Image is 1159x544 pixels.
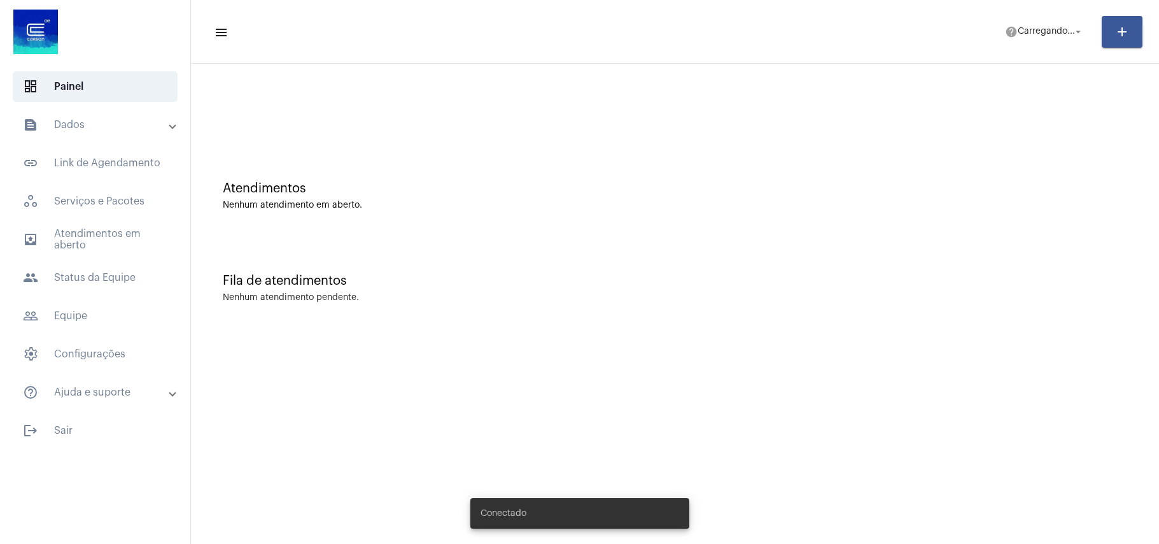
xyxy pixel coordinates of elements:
[1018,27,1075,36] span: Carregando...
[13,186,178,217] span: Serviços e Pacotes
[223,182,1127,196] div: Atendimentos
[214,25,227,40] mat-icon: sidenav icon
[13,301,178,331] span: Equipe
[13,262,178,293] span: Status da Equipe
[23,194,38,209] span: sidenav icon
[23,117,170,132] mat-panel-title: Dados
[481,507,526,520] span: Conectado
[13,148,178,178] span: Link de Agendamento
[8,377,190,408] mat-expansion-panel-header: sidenav iconAjuda e suporte
[23,270,38,285] mat-icon: sidenav icon
[223,293,359,303] div: Nenhum atendimento pendente.
[10,6,61,57] img: d4669ae0-8c07-2337-4f67-34b0df7f5ae4.jpeg
[23,423,38,438] mat-icon: sidenav icon
[23,347,38,362] span: sidenav icon
[1114,24,1130,39] mat-icon: add
[23,385,170,400] mat-panel-title: Ajuda e suporte
[23,117,38,132] mat-icon: sidenav icon
[8,110,190,140] mat-expansion-panel-header: sidenav iconDados
[13,339,178,369] span: Configurações
[23,385,38,400] mat-icon: sidenav icon
[23,232,38,247] mat-icon: sidenav icon
[223,274,1127,288] div: Fila de atendimentos
[13,224,178,255] span: Atendimentos em aberto
[23,308,38,324] mat-icon: sidenav icon
[1005,25,1018,38] mat-icon: help
[23,79,38,94] span: sidenav icon
[13,415,178,446] span: Sair
[223,201,1127,210] div: Nenhum atendimento em aberto.
[23,155,38,171] mat-icon: sidenav icon
[1072,26,1084,38] mat-icon: arrow_drop_down
[13,71,178,102] span: Painel
[997,19,1092,45] button: Carregando...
